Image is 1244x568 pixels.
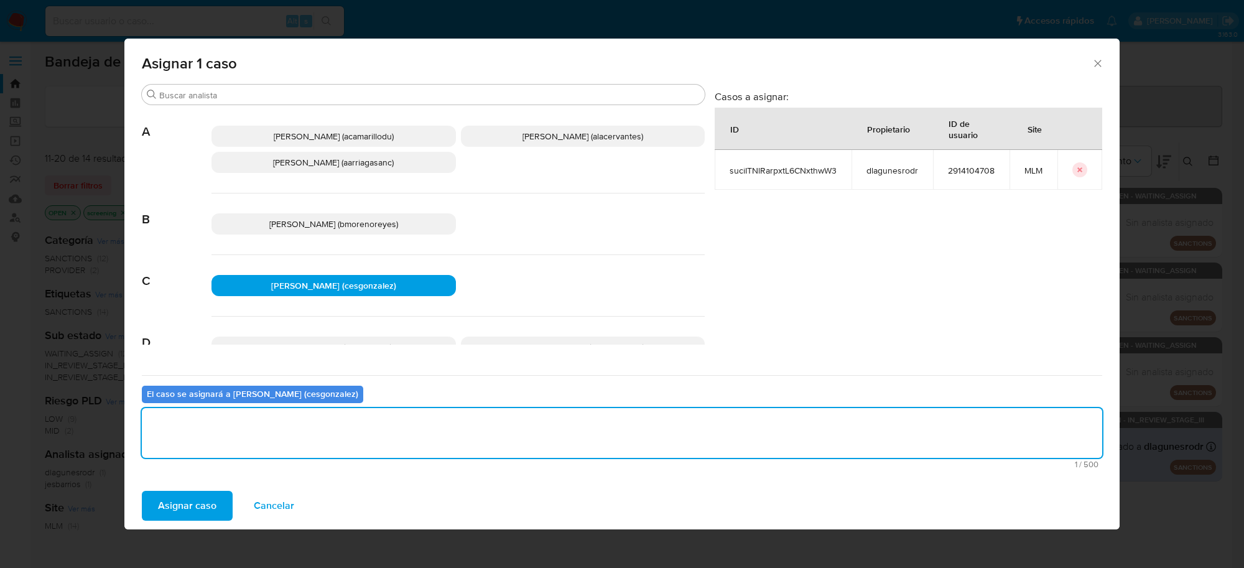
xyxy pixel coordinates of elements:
[948,165,995,176] span: 2914104708
[730,165,837,176] span: suciITNlRarpxtL6CNxthwW3
[461,337,705,358] div: [PERSON_NAME] (dlagunesrodr)
[852,114,925,144] div: Propietario
[147,388,358,400] b: El caso se asignará a [PERSON_NAME] (cesgonzalez)
[1092,57,1103,68] button: Cerrar ventana
[275,341,392,353] span: [PERSON_NAME] (dgoicochea)
[269,218,398,230] span: [PERSON_NAME] (bmorenoreyes)
[1013,114,1057,144] div: Site
[211,126,456,147] div: [PERSON_NAME] (acamarillodu)
[1072,162,1087,177] button: icon-button
[521,341,644,353] span: [PERSON_NAME] (dlagunesrodr)
[142,193,211,227] span: B
[461,126,705,147] div: [PERSON_NAME] (alacervantes)
[211,213,456,235] div: [PERSON_NAME] (bmorenoreyes)
[238,491,310,521] button: Cancelar
[146,460,1098,468] span: Máximo 500 caracteres
[159,90,700,101] input: Buscar analista
[211,275,456,296] div: [PERSON_NAME] (cesgonzalez)
[158,492,216,519] span: Asignar caso
[866,165,918,176] span: dlagunesrodr
[271,279,396,292] span: [PERSON_NAME] (cesgonzalez)
[211,337,456,358] div: [PERSON_NAME] (dgoicochea)
[142,56,1092,71] span: Asignar 1 caso
[715,90,1102,103] h3: Casos a asignar:
[522,130,643,142] span: [PERSON_NAME] (alacervantes)
[142,106,211,139] span: A
[124,39,1120,529] div: assign-modal
[142,255,211,289] span: C
[147,90,157,100] button: Buscar
[211,152,456,173] div: [PERSON_NAME] (aarriagasanc)
[273,156,394,169] span: [PERSON_NAME] (aarriagasanc)
[715,114,754,144] div: ID
[142,491,233,521] button: Asignar caso
[142,317,211,350] span: D
[254,492,294,519] span: Cancelar
[934,108,1009,149] div: ID de usuario
[1024,165,1042,176] span: MLM
[274,130,394,142] span: [PERSON_NAME] (acamarillodu)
